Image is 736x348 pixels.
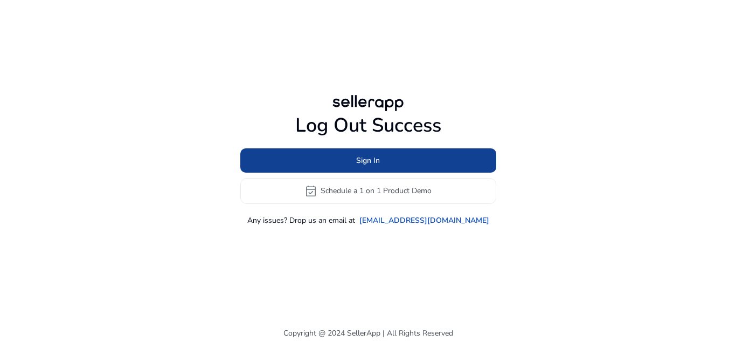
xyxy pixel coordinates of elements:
[359,215,489,226] a: [EMAIL_ADDRESS][DOMAIN_NAME]
[356,155,380,166] span: Sign In
[240,114,496,137] h1: Log Out Success
[247,215,355,226] p: Any issues? Drop us an email at
[304,185,317,197] span: event_available
[240,148,496,173] button: Sign In
[240,178,496,204] button: event_availableSchedule a 1 on 1 Product Demo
